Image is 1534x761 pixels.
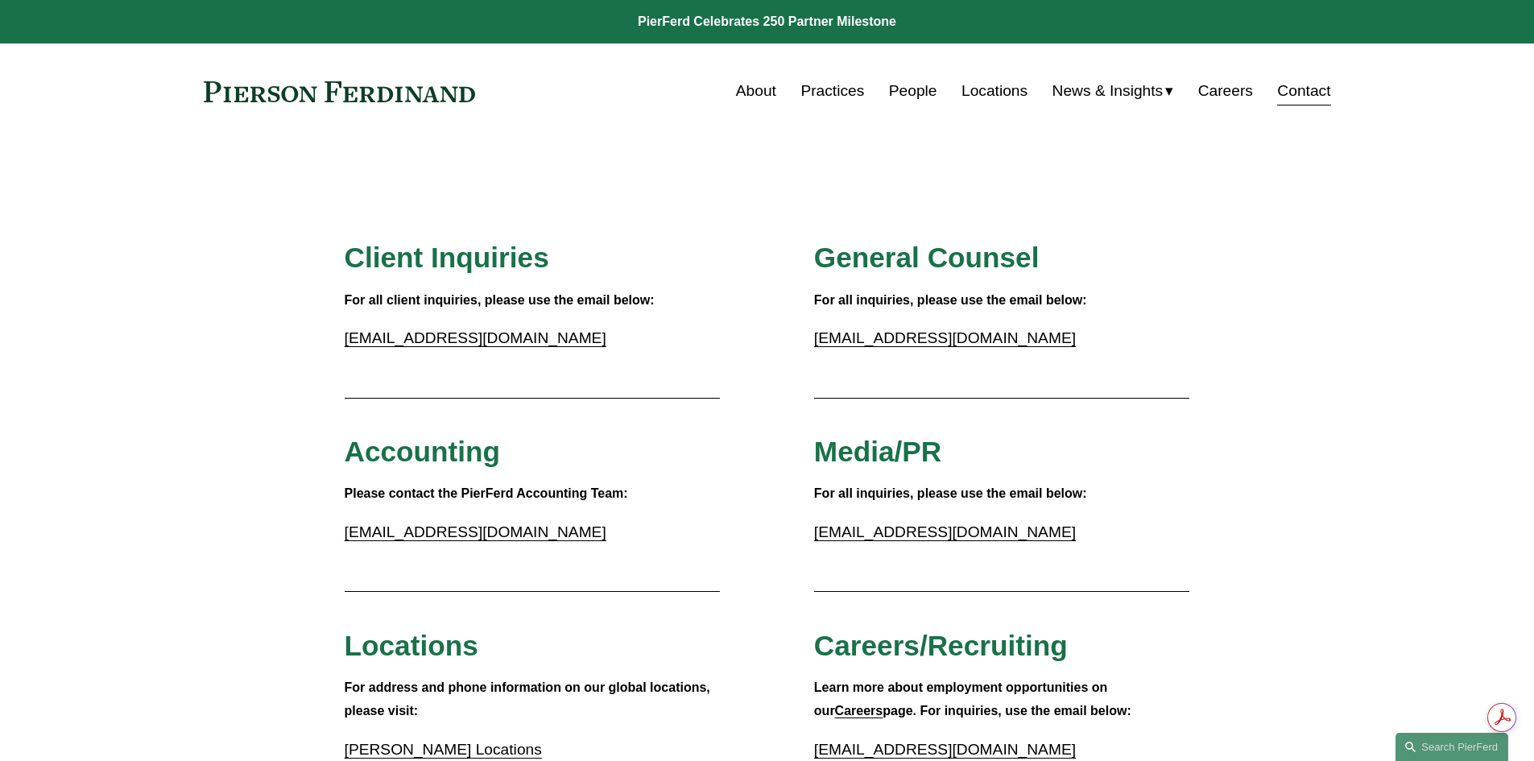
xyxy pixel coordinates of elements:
a: [EMAIL_ADDRESS][DOMAIN_NAME] [814,329,1076,346]
span: Careers/Recruiting [814,630,1068,661]
a: About [736,76,776,106]
a: [EMAIL_ADDRESS][DOMAIN_NAME] [814,523,1076,540]
a: Careers [1198,76,1253,106]
a: Search this site [1395,733,1508,761]
strong: For all client inquiries, please use the email below: [345,293,655,307]
strong: Please contact the PierFerd Accounting Team: [345,486,628,500]
a: folder dropdown [1052,76,1174,106]
span: Locations [345,630,478,661]
strong: page. For inquiries, use the email below: [883,704,1131,718]
span: News & Insights [1052,77,1164,105]
span: Client Inquiries [345,242,549,273]
a: People [889,76,937,106]
span: General Counsel [814,242,1040,273]
a: [EMAIL_ADDRESS][DOMAIN_NAME] [345,523,606,540]
a: [PERSON_NAME] Locations [345,741,542,758]
span: Accounting [345,436,501,467]
strong: Learn more about employment opportunities on our [814,680,1111,718]
a: Contact [1277,76,1330,106]
strong: For all inquiries, please use the email below: [814,293,1087,307]
strong: For all inquiries, please use the email below: [814,486,1087,500]
a: Careers [835,704,883,718]
a: Practices [800,76,864,106]
strong: For address and phone information on our global locations, please visit: [345,680,714,718]
span: Media/PR [814,436,941,467]
a: [EMAIL_ADDRESS][DOMAIN_NAME] [345,329,606,346]
a: Locations [961,76,1027,106]
a: [EMAIL_ADDRESS][DOMAIN_NAME] [814,741,1076,758]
